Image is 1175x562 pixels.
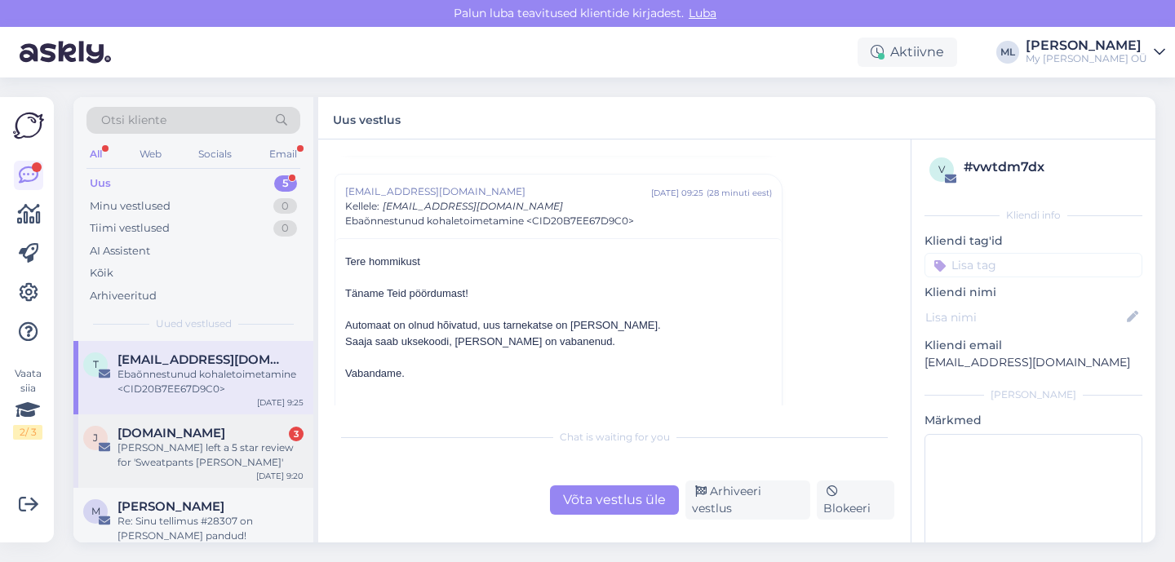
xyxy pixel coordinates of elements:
div: Chat is waiting for you [335,430,894,445]
div: Re: Sinu tellimus #28307 on [PERSON_NAME] pandud! [117,514,304,543]
div: ( 28 minuti eest ) [707,187,772,199]
div: 3 [289,427,304,441]
div: 5 [274,175,297,192]
div: 2 / 3 [13,425,42,440]
p: Kliendi nimi [924,284,1142,301]
div: Võta vestlus üle [550,485,679,515]
div: Arhiveeri vestlus [685,480,810,520]
div: [DATE] 9:25 [257,396,304,409]
p: Kliendi email [924,337,1142,354]
span: J [93,431,98,444]
span: v [938,163,945,175]
div: Uus [90,175,111,192]
p: [EMAIL_ADDRESS][DOMAIN_NAME] [924,354,1142,371]
span: t [93,358,99,370]
span: Ebaõnnestunud kohaletoimetamine <CID20B7EE67D9C0> [345,214,634,228]
input: Lisa nimi [925,308,1124,326]
div: 0 [273,220,297,237]
span: Marleen Lillemaa [117,499,224,514]
span: Judge.me [117,426,225,440]
span: M [91,505,100,517]
span: [EMAIL_ADDRESS][DOMAIN_NAME] [345,184,651,199]
label: Uus vestlus [333,107,401,129]
span: Otsi kliente [101,112,166,129]
div: Email [266,144,300,165]
div: Aktiivne [858,38,957,67]
div: [DATE] 9:20 [256,470,304,482]
span: Luba [684,6,721,20]
div: Automaat on olnud hõivatud, uus tarnekatse on [PERSON_NAME]. [345,317,772,334]
div: # vwtdm7dx [964,157,1137,177]
span: Uued vestlused [156,316,232,331]
div: Tiimi vestlused [90,220,170,237]
div: [PERSON_NAME] [924,387,1142,402]
div: 0 [273,198,297,215]
div: Web [136,144,165,165]
div: [DATE] 09:25 [651,187,703,199]
div: My [PERSON_NAME] OÜ [1026,52,1147,65]
div: Minu vestlused [90,198,171,215]
div: [PERSON_NAME] [1026,39,1147,52]
div: Saaja saab uksekoodi, [PERSON_NAME] on vabanenud. [345,334,772,350]
p: Kliendi tag'id [924,232,1142,250]
div: Ebaõnnestunud kohaletoimetamine <CID20B7EE67D9C0> [117,367,304,396]
p: Märkmed [924,412,1142,429]
div: Blokeeri [817,480,894,520]
div: All [86,144,105,165]
img: Askly Logo [13,110,44,141]
a: [PERSON_NAME]My [PERSON_NAME] OÜ [1026,39,1165,65]
span: teenindus@dpd.ee [117,352,287,367]
div: AI Assistent [90,243,150,259]
div: [PERSON_NAME] left a 5 star review for 'Sweatpants [PERSON_NAME]' [117,440,304,470]
span: Kellele : [345,200,379,212]
div: ML [996,41,1019,64]
div: Vaata siia [13,366,42,440]
span: [EMAIL_ADDRESS][DOMAIN_NAME] [383,200,563,212]
div: Arhiveeritud [90,288,157,304]
div: Kliendi info [924,208,1142,223]
div: Kõik [90,265,113,281]
input: Lisa tag [924,253,1142,277]
div: Socials [195,144,235,165]
div: Tere hommikust Täname Teid pöördumast! [345,254,772,302]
